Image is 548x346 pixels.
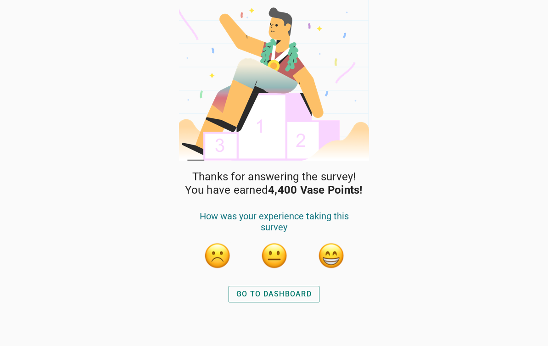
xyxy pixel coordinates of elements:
[236,289,312,300] div: GO TO DASHBOARD
[268,184,363,196] strong: 4,400 Vase Points!
[189,211,359,242] div: How was your experience taking this survey
[229,286,319,302] button: GO TO DASHBOARD
[192,170,356,184] span: Thanks for answering the survey!
[185,184,363,197] span: You have earned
